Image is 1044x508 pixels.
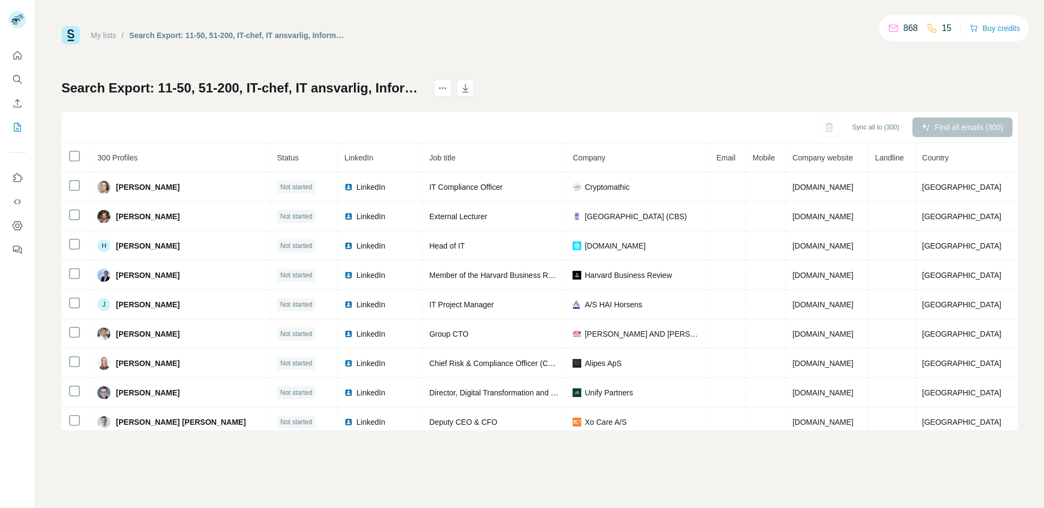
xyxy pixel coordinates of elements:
[9,168,26,188] button: Use Surfe on LinkedIn
[116,270,179,281] span: [PERSON_NAME]
[922,183,1002,191] span: [GEOGRAPHIC_DATA]
[922,153,949,162] span: Country
[573,271,581,280] img: company-logo
[585,358,622,369] span: Alipes ApS
[91,31,116,40] a: My lists
[573,388,581,397] img: company-logo
[280,300,312,309] span: Not started
[852,122,899,132] span: Sync all to (300)
[875,153,904,162] span: Landline
[585,240,645,251] span: [DOMAIN_NAME]
[429,418,497,426] span: Deputy CEO & CFO
[9,117,26,137] button: My lists
[585,211,687,222] span: [GEOGRAPHIC_DATA] (CBS)
[970,21,1020,36] button: Buy credits
[97,357,110,370] img: Avatar
[280,212,312,221] span: Not started
[116,299,179,310] span: [PERSON_NAME]
[97,239,110,252] div: H
[116,182,179,193] span: [PERSON_NAME]
[97,153,138,162] span: 300 Profiles
[922,388,1002,397] span: [GEOGRAPHIC_DATA]
[792,183,853,191] span: [DOMAIN_NAME]
[573,183,581,191] img: company-logo
[344,271,353,280] img: LinkedIn logo
[429,241,464,250] span: Head of IT
[585,417,626,428] span: Xo Care A/S
[61,26,80,45] img: Surfe Logo
[280,388,312,398] span: Not started
[97,416,110,429] img: Avatar
[9,46,26,65] button: Quick start
[9,240,26,259] button: Feedback
[122,30,124,41] li: /
[97,181,110,194] img: Avatar
[356,182,385,193] span: LinkedIn
[116,417,246,428] span: [PERSON_NAME] [PERSON_NAME]
[942,22,952,35] p: 15
[9,216,26,236] button: Dashboard
[429,212,487,221] span: External Lecturer
[280,417,312,427] span: Not started
[792,330,853,338] span: [DOMAIN_NAME]
[573,359,581,368] img: company-logo
[280,182,312,192] span: Not started
[585,329,703,339] span: [PERSON_NAME] AND [PERSON_NAME] Construction
[792,212,853,221] span: [DOMAIN_NAME]
[116,358,179,369] span: [PERSON_NAME]
[356,240,385,251] span: LinkedIn
[573,212,581,221] img: company-logo
[429,359,641,368] span: Chief Risk & Compliance Officer (CRCO) and General Counsel
[356,329,385,339] span: LinkedIn
[434,79,451,97] button: actions
[922,359,1002,368] span: [GEOGRAPHIC_DATA]
[792,241,853,250] span: [DOMAIN_NAME]
[356,358,385,369] span: LinkedIn
[573,153,605,162] span: Company
[585,387,633,398] span: Unify Partners
[61,79,424,97] h1: Search Export: 11-50, 51-200, IT-chef, IT ansvarlig, Informationssikkerhed, IT sikkerhedschef, CI...
[97,298,110,311] div: J
[344,153,373,162] span: LinkedIn
[573,300,581,309] img: company-logo
[344,359,353,368] img: LinkedIn logo
[792,153,853,162] span: Company website
[344,241,353,250] img: LinkedIn logo
[429,183,502,191] span: IT Compliance Officer
[277,153,299,162] span: Status
[280,241,312,251] span: Not started
[9,70,26,89] button: Search
[573,418,581,426] img: company-logo
[344,388,353,397] img: LinkedIn logo
[922,300,1002,309] span: [GEOGRAPHIC_DATA]
[753,153,775,162] span: Mobile
[116,387,179,398] span: [PERSON_NAME]
[922,212,1002,221] span: [GEOGRAPHIC_DATA]
[97,210,110,223] img: Avatar
[922,271,1002,280] span: [GEOGRAPHIC_DATA]
[585,299,642,310] span: A/S HAI Horsens
[356,387,385,398] span: LinkedIn
[9,192,26,212] button: Use Surfe API
[585,270,672,281] span: Harvard Business Review
[922,418,1002,426] span: [GEOGRAPHIC_DATA]
[356,270,385,281] span: LinkedIn
[280,329,312,339] span: Not started
[280,270,312,280] span: Not started
[792,271,853,280] span: [DOMAIN_NAME]
[97,327,110,340] img: Avatar
[280,358,312,368] span: Not started
[922,330,1002,338] span: [GEOGRAPHIC_DATA]
[792,359,853,368] span: [DOMAIN_NAME]
[344,330,353,338] img: LinkedIn logo
[922,241,1002,250] span: [GEOGRAPHIC_DATA]
[116,240,179,251] span: [PERSON_NAME]
[356,417,385,428] span: LinkedIn
[716,153,735,162] span: Email
[573,330,581,338] img: company-logo
[844,119,907,135] button: Sync all to (300)
[903,22,918,35] p: 868
[792,388,853,397] span: [DOMAIN_NAME]
[344,418,353,426] img: LinkedIn logo
[429,153,455,162] span: Job title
